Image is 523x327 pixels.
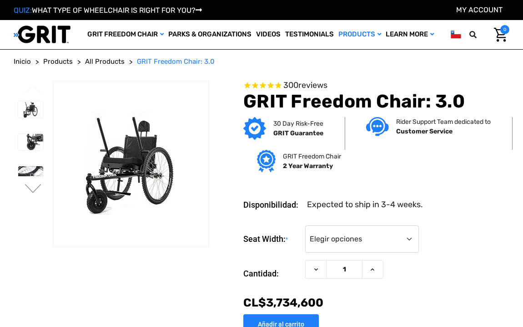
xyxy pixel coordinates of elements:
img: GRIT Freedom Chair: 3.0 [18,166,43,183]
a: QUIZ:WHAT TYPE OF WHEELCHAIR IS RIGHT FOR YOU? [14,6,202,15]
label: Seat Width: [243,225,301,253]
span: GRIT Freedom Chair: 3.0 [137,57,215,66]
button: Ir a diapositiva 3 de 3 [24,85,43,96]
label: Cantidad: [243,260,301,287]
a: Videos [254,20,283,49]
span: Products [43,57,73,66]
img: Cart [494,28,507,42]
a: Products [336,20,383,49]
h1: GRIT Freedom Chair: 3.0 [243,91,509,112]
span: 0 [500,25,509,34]
img: GRIT Freedom Chair: 3.0 [53,112,209,216]
img: Grit freedom [257,150,276,173]
a: Cuenta [456,5,503,14]
strong: 2 Year Warranty [283,162,333,170]
input: Search [483,25,487,44]
span: All Products [85,57,125,66]
a: Parks & Organizations [166,20,254,49]
span: 300 reviews [283,80,327,90]
a: Inicio [14,56,31,67]
span: CL$‌3,734,600 [243,296,323,309]
a: Learn More [383,20,436,49]
p: GRIT Freedom Chair [283,152,341,161]
strong: GRIT Guarantee [273,129,323,137]
img: Customer service [366,117,389,136]
img: GRIT Guarantee [243,117,266,140]
span: QUIZ: [14,6,32,15]
img: GRIT Freedom Chair: 3.0 [18,101,43,118]
a: Products [43,56,73,67]
nav: Breadcrumb [14,56,509,67]
a: Testimonials [283,20,336,49]
a: GRIT Freedom Chair: 3.0 [137,56,215,67]
a: Carrito con 0 artículos [487,25,509,44]
span: reviews [298,80,327,90]
p: Rider Support Team dedicated to [396,117,491,127]
dd: Expected to ship in 3-4 weeks. [307,199,423,211]
a: GRIT Freedom Chair [85,20,166,49]
p: 30 Day Risk-Free [273,119,323,128]
img: GRIT Freedom Chair: 3.0 [18,134,43,151]
button: Ir a diapositiva 2 de 3 [24,184,43,195]
strong: Customer Service [396,128,453,135]
img: cl.png [451,29,461,40]
span: Rated 4.6 out of 5 stars 300 reviews [243,81,509,91]
span: Inicio [14,57,31,66]
img: GRIT All-Terrain Wheelchair and Mobility Equipment [14,25,70,44]
a: All Products [85,56,125,67]
dt: Disponibilidad: [243,199,301,211]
